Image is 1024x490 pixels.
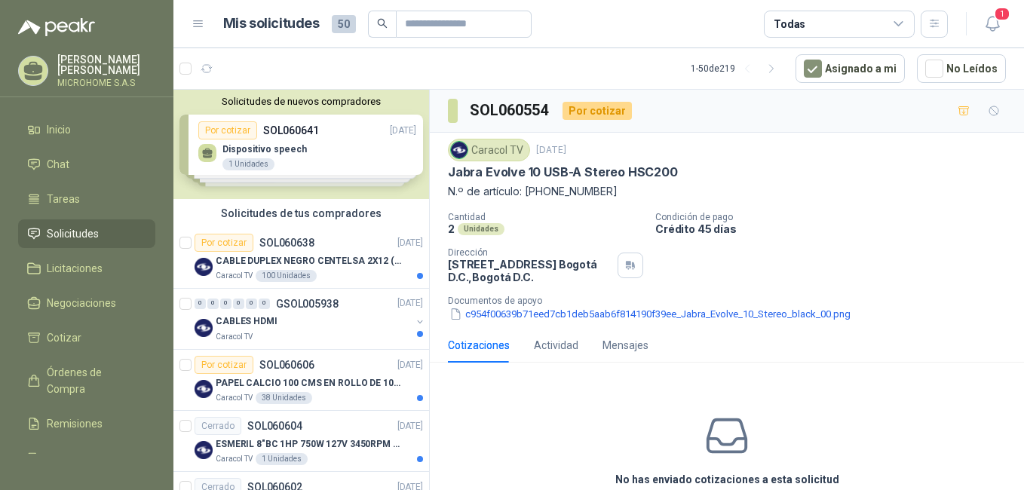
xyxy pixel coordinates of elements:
[18,254,155,283] a: Licitaciones
[259,299,270,309] div: 0
[276,299,339,309] p: GSOL005938
[256,392,312,404] div: 38 Unidades
[216,376,403,390] p: PAPEL CALCIO 100 CMS EN ROLLO DE 100 GR
[233,299,244,309] div: 0
[216,331,253,343] p: Caracol TV
[18,358,155,403] a: Órdenes de Compra
[534,337,578,354] div: Actividad
[173,90,429,199] div: Solicitudes de nuevos compradoresPor cotizarSOL060641[DATE] Dispositivo speech1 UnidadesPor cotiz...
[18,289,155,317] a: Negociaciones
[195,299,206,309] div: 0
[18,219,155,248] a: Solicitudes
[18,18,95,36] img: Logo peakr
[195,380,213,398] img: Company Logo
[691,57,783,81] div: 1 - 50 de 219
[536,143,566,158] p: [DATE]
[18,115,155,144] a: Inicio
[195,417,241,435] div: Cerrado
[448,164,678,180] p: Jabra Evolve 10 USB-A Stereo HSC200
[448,337,510,354] div: Cotizaciones
[47,191,80,207] span: Tareas
[207,299,219,309] div: 0
[796,54,905,83] button: Asignado a mi
[47,295,116,311] span: Negociaciones
[216,270,253,282] p: Caracol TV
[18,444,155,473] a: Configuración
[195,234,253,252] div: Por cotizar
[979,11,1006,38] button: 1
[47,364,141,397] span: Órdenes de Compra
[655,222,1018,235] p: Crédito 45 días
[448,222,455,235] p: 2
[216,315,277,329] p: CABLES HDMI
[195,295,426,343] a: 0 0 0 0 0 0 GSOL005938[DATE] Company LogoCABLES HDMICaracol TV
[259,360,314,370] p: SOL060606
[57,78,155,87] p: MICROHOME S.A.S
[195,356,253,374] div: Por cotizar
[47,156,69,173] span: Chat
[397,419,423,433] p: [DATE]
[18,185,155,213] a: Tareas
[256,453,308,465] div: 1 Unidades
[397,297,423,311] p: [DATE]
[18,409,155,438] a: Remisiones
[448,296,1018,306] p: Documentos de apoyo
[256,270,317,282] div: 100 Unidades
[246,299,257,309] div: 0
[223,13,320,35] h1: Mis solicitudes
[602,337,648,354] div: Mensajes
[332,15,356,33] span: 50
[397,358,423,372] p: [DATE]
[216,453,253,465] p: Caracol TV
[774,16,805,32] div: Todas
[18,150,155,179] a: Chat
[195,258,213,276] img: Company Logo
[173,199,429,228] div: Solicitudes de tus compradores
[563,102,632,120] div: Por cotizar
[397,236,423,250] p: [DATE]
[448,306,852,322] button: c954f00639b71eed7cb1deb5aab6f814190f39ee_Jabra_Evolve_10_Stereo_black_00.png
[173,228,429,289] a: Por cotizarSOL060638[DATE] Company LogoCABLE DUPLEX NEGRO CENTELSA 2X12 (COLOR NEGRO)Caracol TV10...
[458,223,504,235] div: Unidades
[917,54,1006,83] button: No Leídos
[216,392,253,404] p: Caracol TV
[448,139,530,161] div: Caracol TV
[448,212,643,222] p: Cantidad
[655,212,1018,222] p: Condición de pago
[216,254,403,268] p: CABLE DUPLEX NEGRO CENTELSA 2X12 (COLOR NEGRO)
[179,96,423,107] button: Solicitudes de nuevos compradores
[615,471,839,488] h3: No has enviado cotizaciones a esta solicitud
[173,350,429,411] a: Por cotizarSOL060606[DATE] Company LogoPAPEL CALCIO 100 CMS EN ROLLO DE 100 GRCaracol TV38 Unidades
[220,299,231,309] div: 0
[47,450,113,467] span: Configuración
[195,441,213,459] img: Company Logo
[57,54,155,75] p: [PERSON_NAME] [PERSON_NAME]
[247,421,302,431] p: SOL060604
[47,260,103,277] span: Licitaciones
[47,225,99,242] span: Solicitudes
[259,237,314,248] p: SOL060638
[448,258,612,283] p: [STREET_ADDRESS] Bogotá D.C. , Bogotá D.C.
[173,411,429,472] a: CerradoSOL060604[DATE] Company LogoESMERIL 8"BC 1HP 750W 127V 3450RPM URREACaracol TV1 Unidades
[47,415,103,432] span: Remisiones
[451,142,468,158] img: Company Logo
[377,18,388,29] span: search
[47,121,71,138] span: Inicio
[18,323,155,352] a: Cotizar
[216,437,403,452] p: ESMERIL 8"BC 1HP 750W 127V 3450RPM URREA
[994,7,1010,21] span: 1
[448,247,612,258] p: Dirección
[47,329,81,346] span: Cotizar
[448,183,1006,200] p: N.º de artículo: [PHONE_NUMBER]
[195,319,213,337] img: Company Logo
[470,99,550,122] h3: SOL060554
